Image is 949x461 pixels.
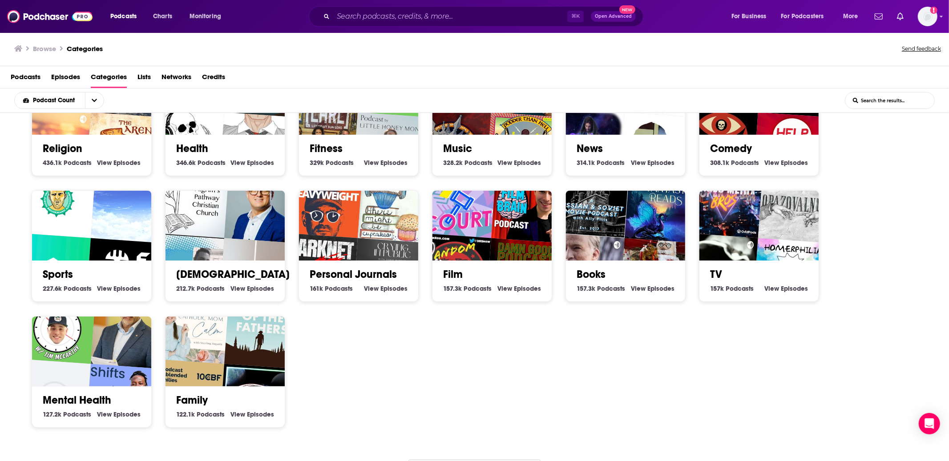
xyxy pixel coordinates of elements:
span: View [364,285,379,293]
button: open menu [837,9,869,24]
div: Super Media Bros Podcast [687,162,763,238]
a: Mental Health [43,393,111,407]
img: Podchaser - Follow, Share and Rate Podcasts [7,8,93,25]
span: Charts [153,10,172,23]
a: Music [443,142,472,155]
a: 161k Personal Journals Podcasts [310,285,353,293]
img: Pilgrim's Pathway Ministries [153,162,230,238]
a: Religion [43,142,82,155]
a: Health [176,142,208,155]
span: Episodes [514,159,541,167]
img: Healing with Ayurveda [91,293,167,369]
a: Books [577,268,606,281]
button: open menu [725,9,778,24]
span: ⌘ K [567,11,584,22]
img: Heavyweight [287,162,363,238]
a: 346.6k Health Podcasts [176,159,226,167]
div: Catholic Mom Calm [153,288,230,364]
button: Send feedback [899,43,944,55]
span: 346.6k [176,159,196,167]
span: Monitoring [190,10,221,23]
span: Podcasts [198,159,226,167]
div: Opazovalnica [758,167,835,243]
svg: Add a profile image [930,7,937,14]
span: View [764,285,779,293]
span: Podcasts [197,410,225,418]
span: Podcasts [597,285,625,293]
a: TV [710,268,722,281]
span: Episodes [781,159,808,167]
span: 157k [710,285,724,293]
span: Podcast Count [33,97,78,104]
span: Podcasts [110,10,137,23]
a: [DEMOGRAPHIC_DATA] [176,268,290,281]
span: 157.3k [577,285,595,293]
a: 328.2k Music Podcasts [443,159,493,167]
a: 122.1k Family Podcasts [176,410,225,418]
span: Episodes [247,410,274,418]
span: 329k [310,159,324,167]
h1: Categories [67,44,103,53]
span: 127.2k [43,410,61,418]
span: View [631,159,646,167]
span: Episodes [113,159,141,167]
span: 122.1k [176,410,195,418]
span: Podcasts [63,410,91,418]
div: 20TIMinutes: A Mental Health Podcast [20,288,96,364]
a: View Fitness Episodes [364,159,408,167]
h3: Browse [33,44,56,53]
button: Open AdvancedNew [591,11,636,22]
span: Categories [91,70,127,88]
span: Episodes [51,70,80,88]
a: View Family Episodes [230,410,274,418]
span: For Podcasters [781,10,824,23]
img: User Profile [918,7,937,26]
img: The Justin Bruckmann Adventure [20,162,96,238]
a: View [DEMOGRAPHIC_DATA] Episodes [230,285,274,293]
a: 329k Fitness Podcasts [310,159,354,167]
a: Show notifications dropdown [893,9,907,24]
a: 157.3k Film Podcasts [443,285,492,293]
span: Podcasts [597,159,625,167]
span: Open Advanced [595,14,632,19]
span: Episodes [647,159,674,167]
img: There Might Be Cupcakes Podcast [358,167,434,243]
a: 308.1k Comedy Podcasts [710,159,759,167]
span: View [631,285,646,293]
span: More [843,10,858,23]
span: View [97,159,112,167]
a: View Religion Episodes [97,159,141,167]
span: View [497,159,512,167]
span: 436.1k [43,159,62,167]
img: Christophe VCP [91,167,167,243]
a: News [577,142,603,155]
a: Credits [202,70,225,88]
span: Episodes [247,285,274,293]
a: 436.1k Religion Podcasts [43,159,92,167]
span: Episodes [380,285,408,293]
a: Film [443,268,463,281]
a: Lists [137,70,151,88]
a: Comedy [710,142,752,155]
a: 314.1k News Podcasts [577,159,625,167]
span: Podcasts [197,285,225,293]
span: Podcasts [325,285,353,293]
span: Episodes [113,410,141,418]
a: 157k TV Podcasts [710,285,754,293]
a: Fitness [310,142,343,155]
img: 90s Court [420,162,497,238]
img: Rediscover the Gospel [224,167,301,243]
span: 212.7k [176,285,195,293]
span: 157.3k [443,285,462,293]
span: Podcasts [726,285,754,293]
a: View TV Episodes [764,285,808,293]
a: View Health Episodes [230,159,274,167]
a: 227.6k Sports Podcasts [43,285,92,293]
